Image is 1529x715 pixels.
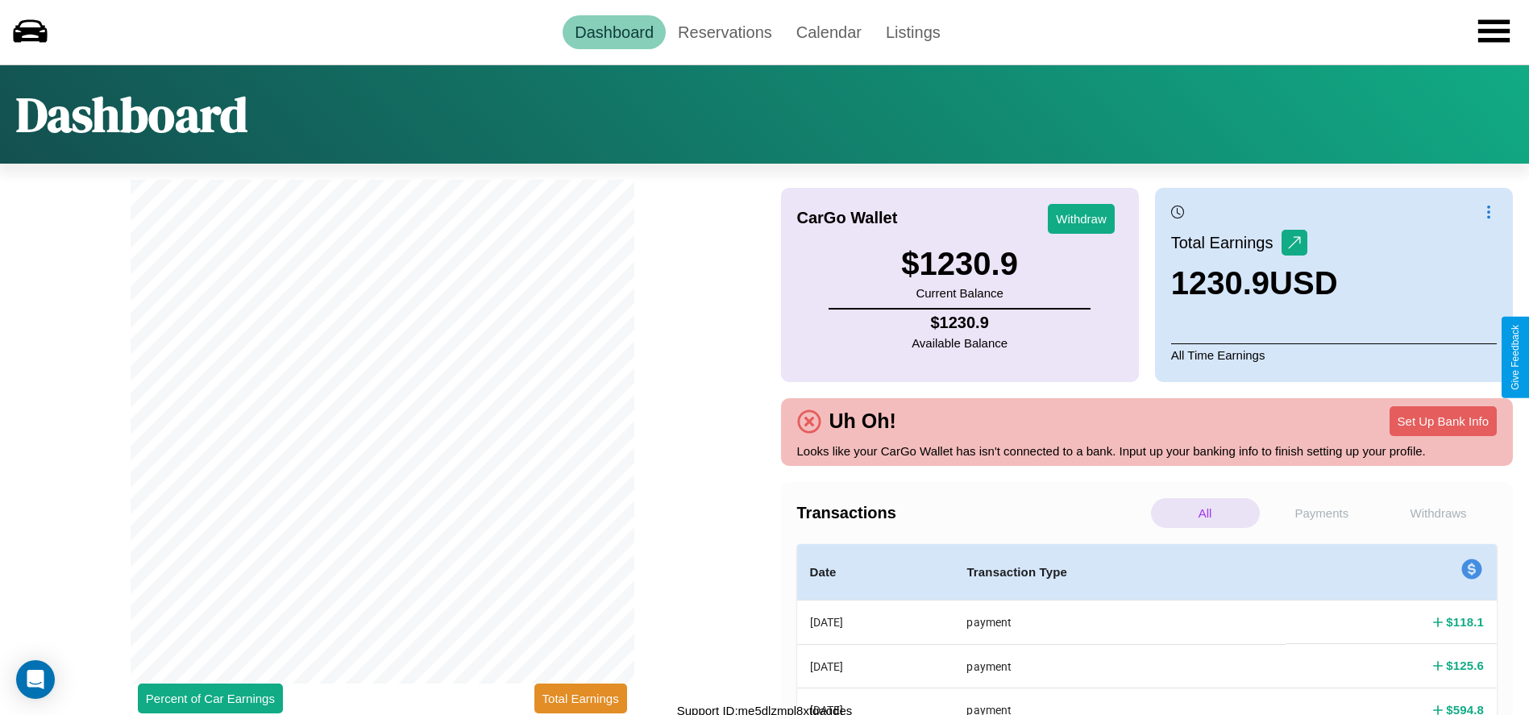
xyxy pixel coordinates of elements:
[784,15,874,49] a: Calendar
[1171,228,1282,257] p: Total Earnings
[1510,325,1521,390] div: Give Feedback
[138,684,283,713] button: Percent of Car Earnings
[666,15,784,49] a: Reservations
[797,504,1147,522] h4: Transactions
[1048,204,1115,234] button: Withdraw
[1151,498,1260,528] p: All
[1171,265,1338,301] h3: 1230.9 USD
[1446,657,1484,674] h4: $ 125.6
[1171,343,1497,366] p: All Time Earnings
[901,282,1018,304] p: Current Balance
[797,644,954,688] th: [DATE]
[797,440,1498,462] p: Looks like your CarGo Wallet has isn't connected to a bank. Input up your banking info to finish ...
[912,332,1008,354] p: Available Balance
[797,601,954,645] th: [DATE]
[1268,498,1377,528] p: Payments
[901,246,1018,282] h3: $ 1230.9
[797,209,898,227] h4: CarGo Wallet
[810,563,941,582] h4: Date
[874,15,953,49] a: Listings
[821,409,904,433] h4: Uh Oh!
[954,644,1286,688] th: payment
[966,563,1273,582] h4: Transaction Type
[16,81,247,148] h1: Dashboard
[1390,406,1497,436] button: Set Up Bank Info
[534,684,627,713] button: Total Earnings
[912,314,1008,332] h4: $ 1230.9
[1384,498,1493,528] p: Withdraws
[1446,613,1484,630] h4: $ 118.1
[563,15,666,49] a: Dashboard
[954,601,1286,645] th: payment
[16,660,55,699] div: Open Intercom Messenger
